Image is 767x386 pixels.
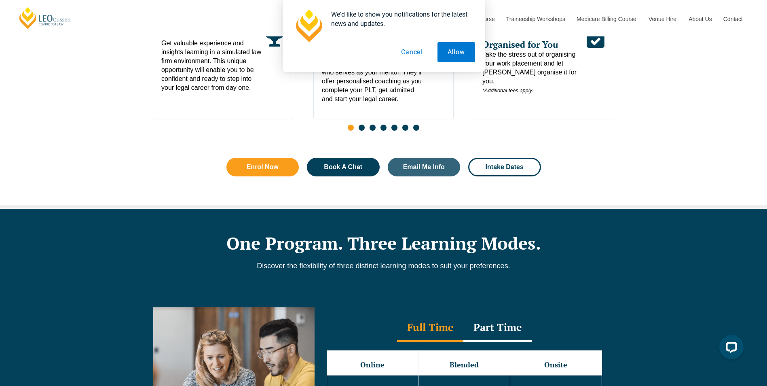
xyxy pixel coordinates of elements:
iframe: LiveChat chat widget [713,332,747,366]
h3: Blended [419,361,509,369]
a: Intake Dates [468,158,541,176]
button: Cancel [391,42,433,62]
span: Go to slide 1 [348,125,354,131]
div: Part Time [463,314,532,342]
div: 3 / 7 [474,19,614,119]
a: Book A Chat [307,158,380,176]
div: Read More [425,28,445,104]
h2: One Program. Three Learning Modes. [153,233,614,253]
span: Email Me Info [403,164,445,170]
span: Go to slide 7 [413,125,419,131]
div: 1 / 7 [153,19,293,119]
em: *Additional fees apply. [482,87,533,93]
div: 2 / 7 [313,19,454,119]
img: notification icon [292,10,325,42]
h3: Online [328,361,418,369]
div: Read More [264,28,285,92]
span: Take the stress out of organising your work placement and let [PERSON_NAME] organise it for you. [482,50,585,95]
span: You’ll benefit from dedicated guidance by an experienced lawyer who serves as your mentor. They’l... [322,50,425,104]
span: Book A Chat [324,164,362,170]
span: Go to slide 4 [380,125,387,131]
button: Allow [437,42,475,62]
a: Enrol Now [226,158,299,176]
span: Enrol Now [247,164,279,170]
h3: Onsite [511,361,601,369]
span: Go to slide 2 [359,125,365,131]
span: Go to slide 6 [402,125,408,131]
span: Intake Dates [486,164,524,170]
span: Get valuable experience and insights learning in a simulated law firm environment. This unique op... [161,39,264,92]
span: Go to slide 3 [370,125,376,131]
div: Read More [585,28,605,95]
p: Discover the flexibility of three distinct learning modes to suit your preferences. [153,261,614,270]
div: Full Time [397,314,463,342]
div: We'd like to show you notifications for the latest news and updates. [325,10,475,28]
div: Slides [153,19,614,136]
a: Email Me Info [388,158,461,176]
span: Go to slide 5 [391,125,397,131]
